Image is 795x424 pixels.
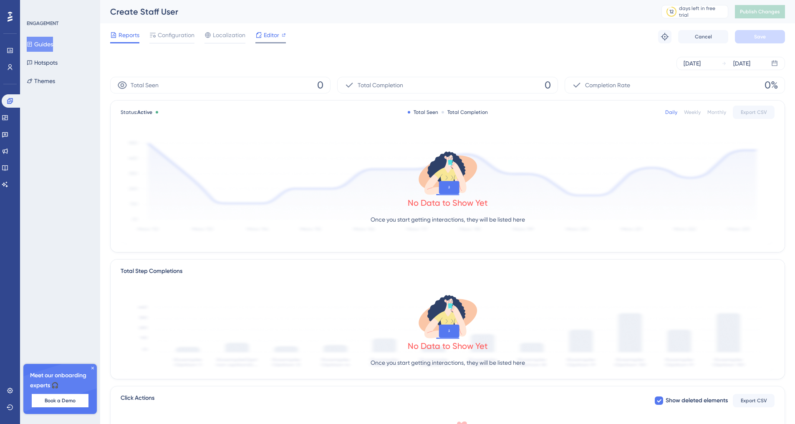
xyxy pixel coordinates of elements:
[30,371,90,391] span: Meet our onboarding experts 🎧
[27,73,55,88] button: Themes
[317,78,323,92] span: 0
[733,106,775,119] button: Export CSV
[27,37,53,52] button: Guides
[741,109,767,116] span: Export CSV
[121,109,152,116] span: Status:
[665,109,677,116] div: Daily
[741,397,767,404] span: Export CSV
[110,6,641,18] div: Create Staff User
[158,30,194,40] span: Configuration
[213,30,245,40] span: Localization
[695,33,712,40] span: Cancel
[545,78,551,92] span: 0
[137,109,152,115] span: Active
[678,30,728,43] button: Cancel
[740,8,780,15] span: Publish Changes
[679,5,725,18] div: days left in free trial
[45,397,76,404] span: Book a Demo
[684,58,701,68] div: [DATE]
[408,197,488,209] div: No Data to Show Yet
[733,394,775,407] button: Export CSV
[733,58,750,68] div: [DATE]
[264,30,279,40] span: Editor
[27,20,58,27] div: ENGAGEMENT
[371,358,525,368] p: Once you start getting interactions, they will be listed here
[371,215,525,225] p: Once you start getting interactions, they will be listed here
[408,109,438,116] div: Total Seen
[666,396,728,406] span: Show deleted elements
[735,30,785,43] button: Save
[131,80,159,90] span: Total Seen
[442,109,488,116] div: Total Completion
[669,8,674,15] div: 12
[32,394,88,407] button: Book a Demo
[765,78,778,92] span: 0%
[754,33,766,40] span: Save
[684,109,701,116] div: Weekly
[121,393,154,408] span: Click Actions
[408,340,488,352] div: No Data to Show Yet
[707,109,726,116] div: Monthly
[27,55,58,70] button: Hotspots
[358,80,403,90] span: Total Completion
[121,266,182,276] div: Total Step Completions
[119,30,139,40] span: Reports
[735,5,785,18] button: Publish Changes
[585,80,630,90] span: Completion Rate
